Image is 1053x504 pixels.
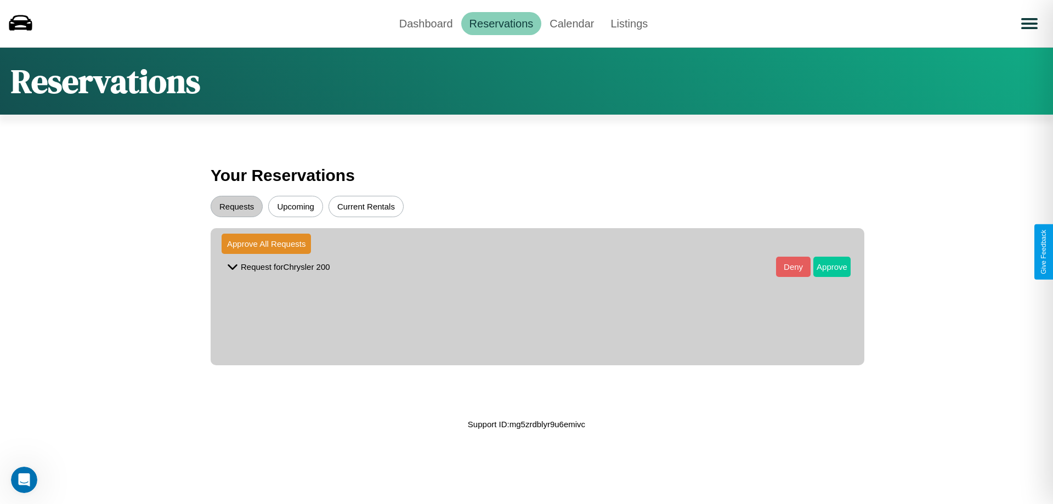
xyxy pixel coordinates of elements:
button: Requests [211,196,263,217]
button: Upcoming [268,196,323,217]
a: Listings [602,12,656,35]
a: Reservations [461,12,542,35]
button: Approve [813,257,851,277]
button: Approve All Requests [222,234,311,254]
button: Deny [776,257,811,277]
button: Open menu [1014,8,1045,39]
a: Calendar [541,12,602,35]
a: Dashboard [391,12,461,35]
p: Support ID: mg5zrdblyr9u6emivc [468,417,585,432]
p: Request for Chrysler 200 [241,259,330,274]
button: Current Rentals [329,196,404,217]
div: Give Feedback [1040,230,1048,274]
iframe: Intercom live chat [11,467,37,493]
h1: Reservations [11,59,200,104]
h3: Your Reservations [211,161,842,190]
